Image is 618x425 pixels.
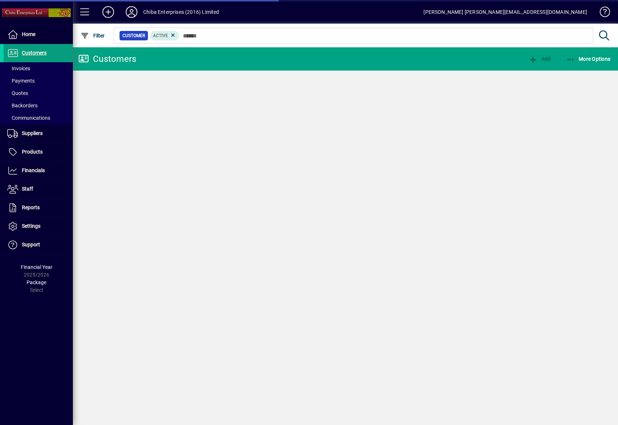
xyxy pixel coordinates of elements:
[4,236,73,254] a: Support
[4,112,73,124] a: Communications
[4,217,73,235] a: Settings
[22,130,43,136] span: Suppliers
[143,6,219,18] div: Chiba Enterprises (2016) Limited
[21,264,52,270] span: Financial Year
[122,32,145,39] span: Customer
[120,5,143,19] button: Profile
[594,1,609,25] a: Knowledge Base
[4,124,73,143] a: Suppliers
[22,223,40,229] span: Settings
[4,180,73,198] a: Staff
[7,90,28,96] span: Quotes
[27,279,46,285] span: Package
[566,56,611,62] span: More Options
[7,65,30,71] span: Invoices
[22,149,43,155] span: Products
[7,103,38,108] span: Backorders
[153,33,168,38] span: Active
[4,87,73,99] a: Quotes
[4,75,73,87] a: Payments
[78,53,136,65] div: Customers
[81,33,105,39] span: Filter
[423,6,587,18] div: [PERSON_NAME] [PERSON_NAME][EMAIL_ADDRESS][DOMAIN_NAME]
[150,31,179,40] mat-chip: Activation Status: Active
[97,5,120,19] button: Add
[22,242,40,247] span: Support
[22,50,47,56] span: Customers
[22,204,40,210] span: Reports
[4,62,73,75] a: Invoices
[527,52,552,65] button: Add
[4,162,73,180] a: Financials
[564,52,613,65] button: More Options
[22,186,33,192] span: Staff
[7,78,35,84] span: Payments
[22,31,35,37] span: Home
[529,56,551,62] span: Add
[22,167,45,173] span: Financials
[4,143,73,161] a: Products
[79,29,107,42] button: Filter
[4,25,73,44] a: Home
[4,99,73,112] a: Backorders
[7,115,50,121] span: Communications
[4,199,73,217] a: Reports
